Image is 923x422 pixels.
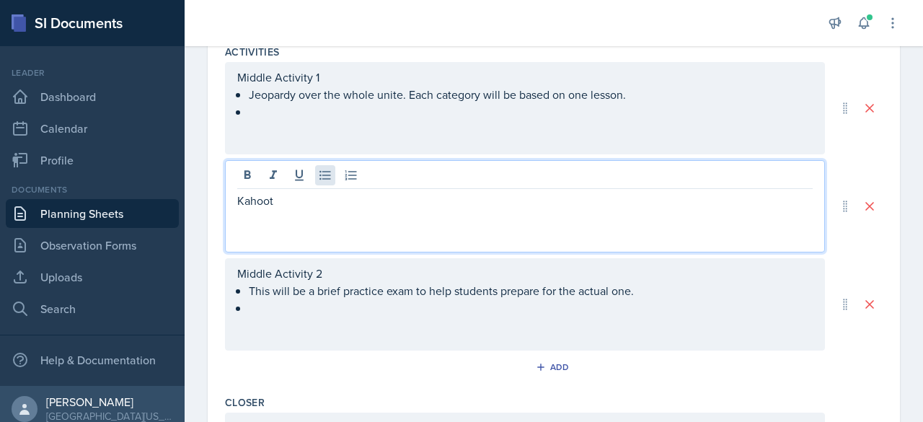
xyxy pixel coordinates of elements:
a: Uploads [6,263,179,291]
a: Profile [6,146,179,175]
p: Middle Activity 2 [237,265,813,282]
a: Planning Sheets [6,199,179,228]
a: Calendar [6,114,179,143]
div: [PERSON_NAME] [46,395,173,409]
div: Help & Documentation [6,346,179,374]
div: Documents [6,183,179,196]
p: Middle Activity 1 [237,69,813,86]
a: Dashboard [6,82,179,111]
div: Leader [6,66,179,79]
a: Observation Forms [6,231,179,260]
p: Kahoot [237,192,813,209]
button: Add [531,356,578,378]
p: This will be a brief practice exam to help students prepare for the actual one. [249,282,813,299]
label: Activities [225,45,280,59]
p: Jeopardy over the whole unite. Each category will be based on one lesson. [249,86,813,103]
div: Add [539,361,570,373]
a: Search [6,294,179,323]
label: Closer [225,395,265,410]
